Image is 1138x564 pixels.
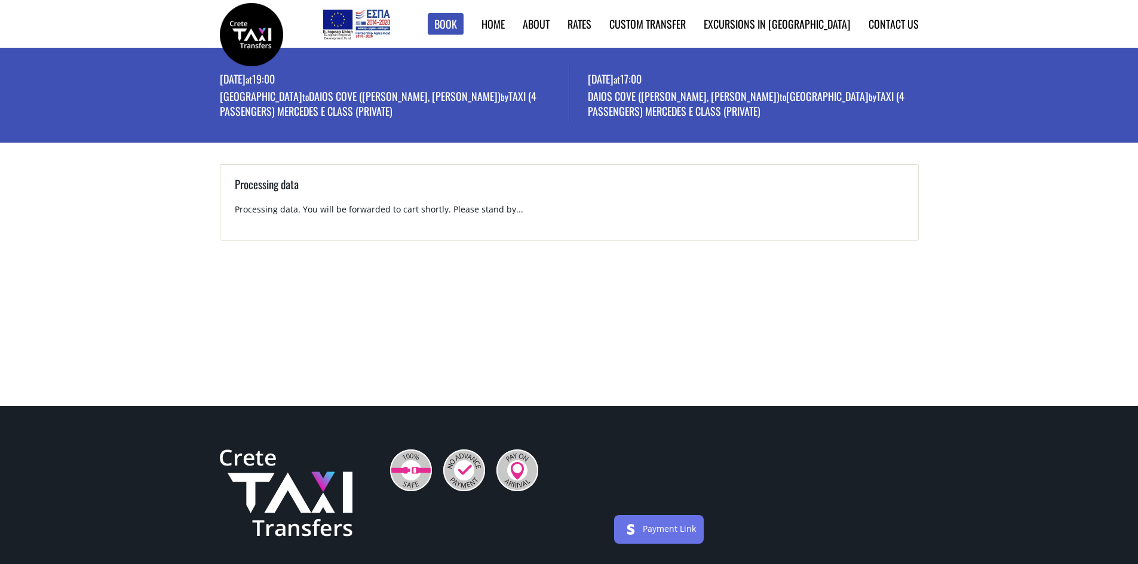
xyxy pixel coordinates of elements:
img: e-bannersEUERDF180X90.jpg [321,6,392,42]
p: Daios Cove ([PERSON_NAME], [PERSON_NAME]) [GEOGRAPHIC_DATA] Taxi (4 passengers) Mercedes E Class ... [588,89,919,121]
a: Custom Transfer [609,16,686,32]
img: Crete Taxi Transfers | Booking page | Crete Taxi Transfers [220,3,283,66]
a: About [523,16,550,32]
h3: Processing data [235,176,904,204]
a: Book [428,13,464,35]
a: Rates [568,16,591,32]
p: [GEOGRAPHIC_DATA] Daios Cove ([PERSON_NAME], [PERSON_NAME]) Taxi (4 passengers) Mercedes E Class ... [220,89,569,121]
p: Processing data. You will be forwarded to cart shortly. Please stand by... [235,204,904,226]
small: at [614,73,620,86]
small: to [780,90,786,103]
p: [DATE] 17:00 [588,72,919,89]
a: Contact us [869,16,919,32]
img: Crete Taxi Transfers [220,449,352,537]
small: by [869,90,876,103]
img: No Advance Payment [443,449,485,491]
img: Pay On Arrival [496,449,538,491]
p: [DATE] 19:00 [220,72,569,89]
small: by [501,90,508,103]
small: at [246,73,252,86]
a: Payment Link [643,523,696,534]
a: Crete Taxi Transfers | Booking page | Crete Taxi Transfers [220,27,283,39]
a: Home [481,16,505,32]
img: 100% Safe [390,449,432,491]
img: stripe [621,520,640,539]
a: Excursions in [GEOGRAPHIC_DATA] [704,16,851,32]
small: to [302,90,309,103]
